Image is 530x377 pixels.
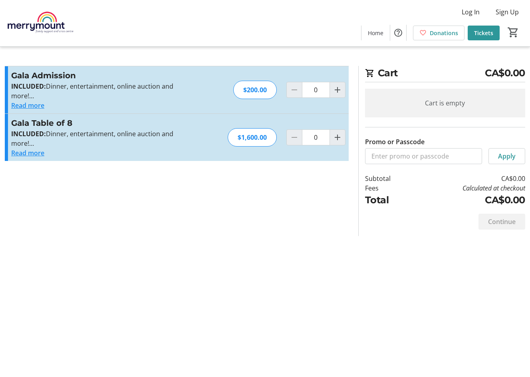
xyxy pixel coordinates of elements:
button: Sign Up [489,6,525,18]
h3: Gala Table of 8 [11,117,186,129]
button: Increment by one [330,82,345,97]
input: Gala Table of 8 Quantity [302,129,330,145]
p: Dinner, entertainment, online auction and more! [11,81,186,101]
span: Log In [462,7,480,17]
button: Help [390,25,406,41]
p: Dinner, entertainment, online auction and more! [11,129,186,148]
span: Apply [498,151,516,161]
div: $200.00 [233,81,277,99]
strong: INCLUDED: [11,129,46,138]
input: Enter promo or passcode [365,148,482,164]
a: Donations [413,26,464,40]
span: CA$0.00 [485,66,525,80]
button: Log In [455,6,486,18]
strong: INCLUDED: [11,82,46,91]
td: Total [365,193,411,207]
span: Sign Up [496,7,519,17]
div: Cart is empty [365,89,525,117]
img: Merrymount Family Support and Crisis Centre's Logo [5,3,76,43]
td: CA$0.00 [411,193,525,207]
label: Promo or Passcode [365,137,425,147]
button: Cart [506,25,520,40]
a: Tickets [468,26,500,40]
button: Read more [11,148,44,158]
input: Gala Admission Quantity [302,82,330,98]
td: Fees [365,183,411,193]
div: $1,600.00 [228,128,277,147]
h2: Cart [365,66,525,82]
td: Calculated at checkout [411,183,525,193]
h3: Gala Admission [11,69,186,81]
button: Read more [11,101,44,110]
button: Apply [488,148,525,164]
span: Tickets [474,29,493,37]
td: Subtotal [365,174,411,183]
span: Donations [430,29,458,37]
span: Home [368,29,383,37]
a: Home [361,26,390,40]
td: CA$0.00 [411,174,525,183]
button: Increment by one [330,130,345,145]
